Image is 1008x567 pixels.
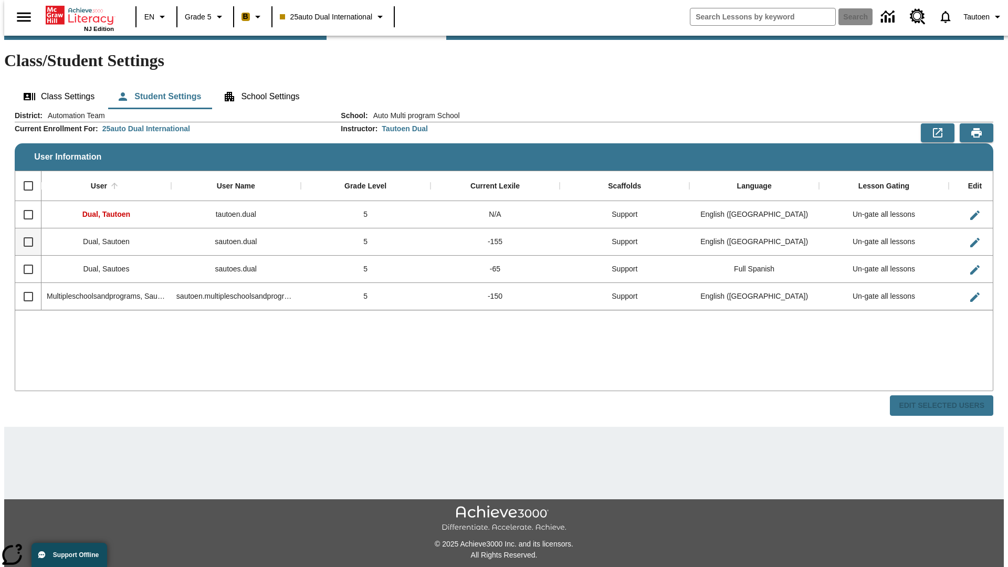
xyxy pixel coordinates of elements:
a: Home [46,5,114,26]
div: English (US) [689,201,819,228]
span: 25auto Dual International [280,12,372,23]
h2: Instructor : [341,124,377,133]
div: 25auto Dual International [102,123,190,134]
button: Edit User [964,287,985,308]
div: User [91,182,107,191]
div: Lesson Gating [858,182,909,191]
a: Resource Center, Will open in new tab [904,3,932,31]
div: 5 [301,228,430,256]
span: Tautoen [963,12,990,23]
div: 5 [301,256,430,283]
div: User Information [15,110,993,416]
div: Support [560,201,689,228]
div: tautoen.dual [171,201,301,228]
div: 5 [301,283,430,310]
button: Edit User [964,259,985,280]
div: Home [46,4,114,32]
button: Boost Class color is peach. Change class color [237,7,268,26]
button: Profile/Settings [959,7,1008,26]
button: Edit User [964,205,985,226]
h2: District : [15,111,43,120]
a: Notifications [932,3,959,30]
button: Print Preview [960,123,993,142]
button: Student Settings [108,84,209,109]
span: Multipleschoolsandprograms, Sautoen [47,292,172,300]
div: Tautoen Dual [382,123,428,134]
button: Export to CSV [921,123,954,142]
h2: Current Enrollment For : [15,124,98,133]
div: Support [560,256,689,283]
div: English (US) [689,283,819,310]
span: Support Offline [53,551,99,559]
div: Current Lexile [470,182,520,191]
div: Support [560,228,689,256]
div: Grade Level [344,182,386,191]
h1: Class/Student Settings [4,51,1004,70]
span: Dual, Tautoen [82,210,131,218]
button: Open side menu [8,2,39,33]
button: Grade: Grade 5, Select a grade [181,7,230,26]
div: Edit [968,182,982,191]
img: Achieve3000 Differentiate Accelerate Achieve [442,506,566,532]
div: Class/Student Settings [15,84,993,109]
span: Dual, Sautoes [83,265,129,273]
div: Un-gate all lessons [819,256,949,283]
div: -150 [430,283,560,310]
div: Full Spanish [689,256,819,283]
div: English (US) [689,228,819,256]
div: Un-gate all lessons [819,283,949,310]
button: Support Offline [31,543,107,567]
span: NJ Edition [84,26,114,32]
span: Automation Team [43,110,105,121]
div: Un-gate all lessons [819,201,949,228]
div: sautoen.multipleschoolsandprograms [171,283,301,310]
div: User Name [217,182,255,191]
div: 5 [301,201,430,228]
p: All Rights Reserved. [4,550,1004,561]
button: School Settings [215,84,308,109]
div: Un-gate all lessons [819,228,949,256]
button: Class: 25auto Dual International, Select your class [276,7,391,26]
p: © 2025 Achieve3000 Inc. and its licensors. [4,539,1004,550]
span: User Information [34,152,101,162]
button: Edit User [964,232,985,253]
div: -65 [430,256,560,283]
button: Language: EN, Select a language [140,7,173,26]
span: EN [144,12,154,23]
div: sautoen.dual [171,228,301,256]
div: Scaffolds [608,182,641,191]
div: sautoes.dual [171,256,301,283]
div: -155 [430,228,560,256]
input: search field [690,8,835,25]
button: Class Settings [15,84,103,109]
span: Dual, Sautoen [83,237,130,246]
span: B [243,10,248,23]
span: Auto Multi program School [368,110,460,121]
div: Language [737,182,772,191]
h2: School : [341,111,367,120]
span: Grade 5 [185,12,212,23]
div: N/A [430,201,560,228]
div: Support [560,283,689,310]
a: Data Center [875,3,904,31]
